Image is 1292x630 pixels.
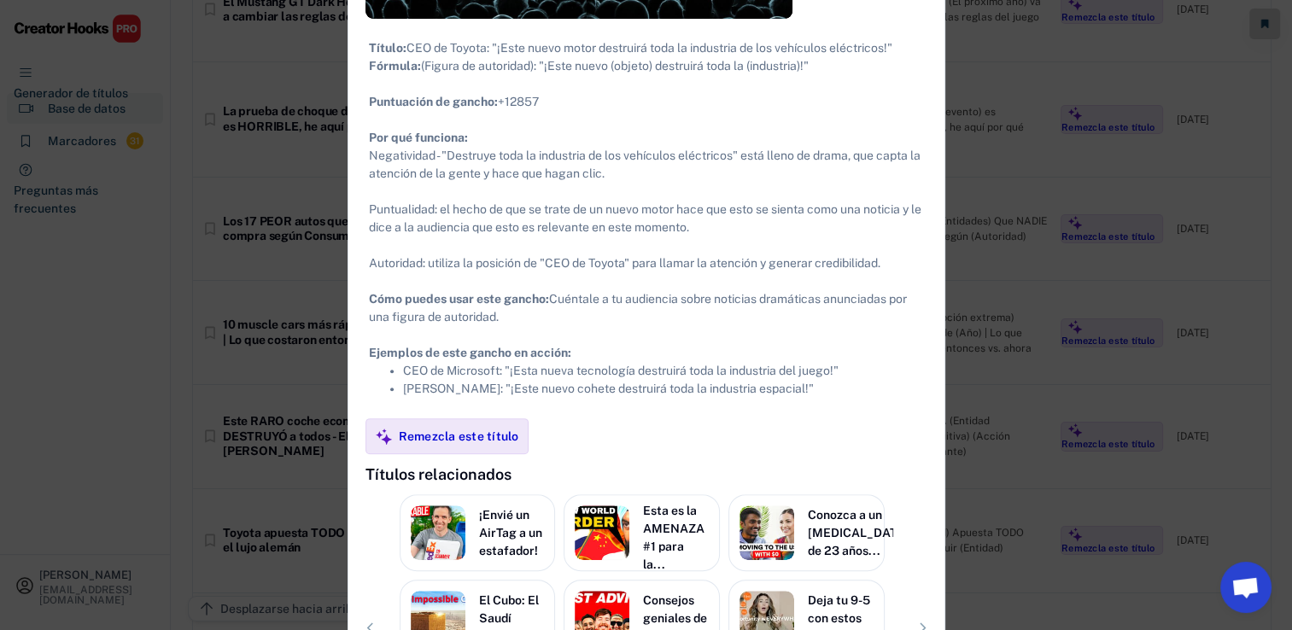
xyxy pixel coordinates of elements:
a: Chat abierto [1220,562,1272,613]
img: ThisIsThe-1THREATToTheU_S_ECONOMY-MinorityMindset1.jpg [575,505,629,560]
img: MagicMajor%20%28Purple%29.svg [375,428,393,446]
strong: Por qué funciona: [369,131,468,144]
div: Esta es la AMENAZA #1 para la... [643,502,709,574]
img: Meeta23-yearoldfromIndiarunninga20000000companyintheUS-SiliconValleyGirl.jpg [740,505,794,560]
font: CEO de Toyota: "¡Este nuevo motor destruirá toda la industria de los vehículos eléctricos!" (Figu... [369,41,924,359]
strong: Puntuación de gancho: [369,95,498,108]
font: CEO de Microsoft: "¡Esta nueva tecnología destruirá toda la industria del juego!" [403,364,839,377]
img: JgToEnJKRtA-074fb7a1-c368-45f3-8bbc-d9c8e578cb14.jpeg [411,505,465,560]
font: [PERSON_NAME]: "¡Este nuevo cohete destruirá toda la industria espacial!" [403,382,814,395]
strong: Fórmula: [369,59,421,73]
strong: Ejemplos de este gancho en acción: [369,346,571,359]
strong: Título: [369,41,406,55]
strong: Cómo puedes usar este gancho: [369,292,549,306]
div: Títulos relacionados [365,463,512,486]
div: Conozca a un [MEDICAL_DATA] de 23 años... [808,506,909,560]
div: ¡Envié un AirTag a un estafador! [479,506,545,560]
div: Remezcla este título [399,429,519,444]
